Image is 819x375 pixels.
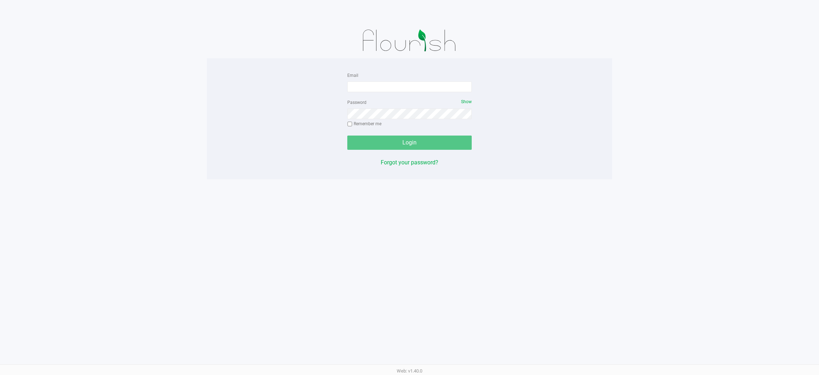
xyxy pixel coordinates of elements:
label: Password [347,99,366,106]
label: Email [347,72,358,79]
button: Forgot your password? [381,158,438,167]
span: Show [461,99,472,104]
label: Remember me [347,121,381,127]
span: Web: v1.40.0 [397,368,422,374]
input: Remember me [347,122,352,127]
